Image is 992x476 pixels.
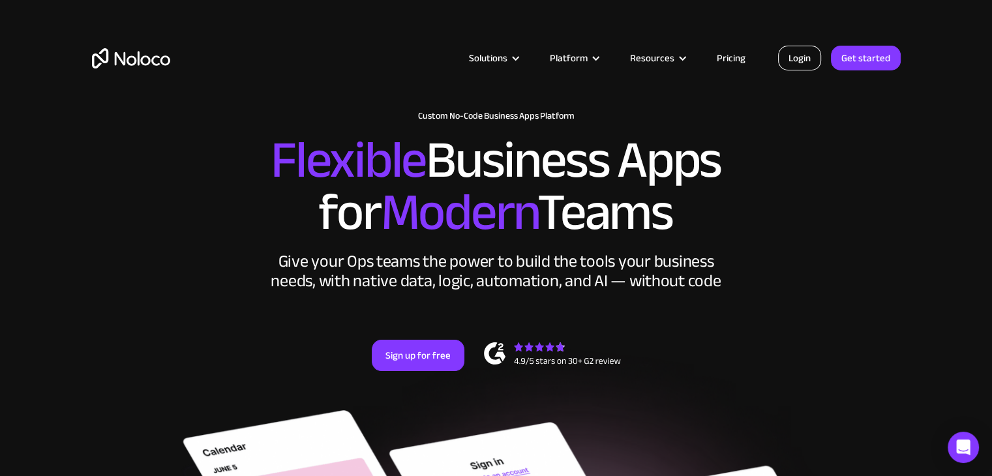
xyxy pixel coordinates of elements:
[948,432,979,463] div: Open Intercom Messenger
[534,50,614,67] div: Platform
[271,112,426,209] span: Flexible
[614,50,700,67] div: Resources
[372,340,464,371] a: Sign up for free
[831,46,901,70] a: Get started
[700,50,762,67] a: Pricing
[778,46,821,70] a: Login
[380,164,537,261] span: Modern
[92,134,901,239] h2: Business Apps for Teams
[453,50,534,67] div: Solutions
[92,48,170,68] a: home
[630,50,674,67] div: Resources
[469,50,507,67] div: Solutions
[268,252,725,291] div: Give your Ops teams the power to build the tools your business needs, with native data, logic, au...
[550,50,588,67] div: Platform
